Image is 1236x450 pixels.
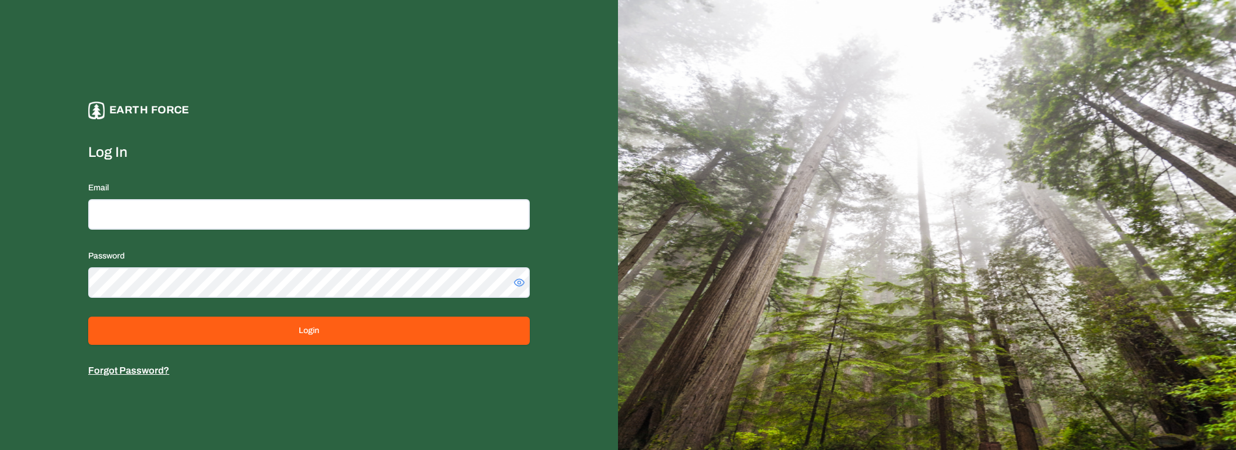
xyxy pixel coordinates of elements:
[88,143,530,162] label: Log In
[88,317,530,345] button: Login
[88,251,125,260] label: Password
[88,102,105,119] img: earthforce-logo-white-uG4MPadI.svg
[88,364,530,378] p: Forgot Password?
[109,102,189,119] p: Earth force
[88,183,109,192] label: Email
